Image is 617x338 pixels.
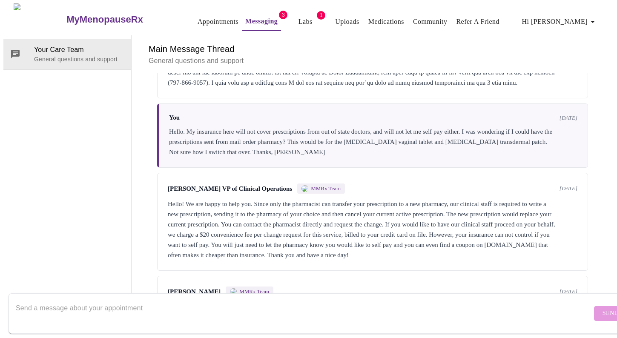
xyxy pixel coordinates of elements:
[66,5,177,34] a: MyMenopauseRx
[245,15,278,27] a: Messaging
[410,13,451,30] button: Community
[453,13,503,30] button: Refer a Friend
[149,42,597,56] h6: Main Message Thread
[168,288,221,295] span: [PERSON_NAME]
[317,11,325,20] span: 1
[456,16,499,28] a: Refer a Friend
[242,13,281,31] button: Messaging
[519,13,601,30] button: Hi [PERSON_NAME]
[365,13,408,30] button: Medications
[16,300,592,327] textarea: Send a message about your appointment
[560,185,577,192] span: [DATE]
[34,55,124,63] p: General questions and support
[239,288,269,295] span: MMRx Team
[279,11,287,19] span: 3
[413,16,448,28] a: Community
[14,3,66,35] img: MyMenopauseRx Logo
[230,288,237,295] img: MMRX
[169,114,180,121] span: You
[66,14,143,25] h3: MyMenopauseRx
[169,126,577,157] div: Hello. My insurance here will not cover prescriptions from out of state doctors, and will not let...
[298,16,313,28] a: Labs
[311,185,341,192] span: MMRx Team
[368,16,404,28] a: Medications
[168,185,292,192] span: [PERSON_NAME] VP of Clinical Operations
[332,13,363,30] button: Uploads
[198,16,238,28] a: Appointments
[560,288,577,295] span: [DATE]
[335,16,359,28] a: Uploads
[292,13,319,30] button: Labs
[3,39,131,69] div: Your Care TeamGeneral questions and support
[34,45,124,55] span: Your Care Team
[301,185,308,192] img: MMRX
[194,13,242,30] button: Appointments
[522,16,598,28] span: Hi [PERSON_NAME]
[560,115,577,121] span: [DATE]
[149,56,597,66] p: General questions and support
[168,199,577,260] div: Hello! We are happy to help you. Since only the pharmacist can transfer your prescription to a ne...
